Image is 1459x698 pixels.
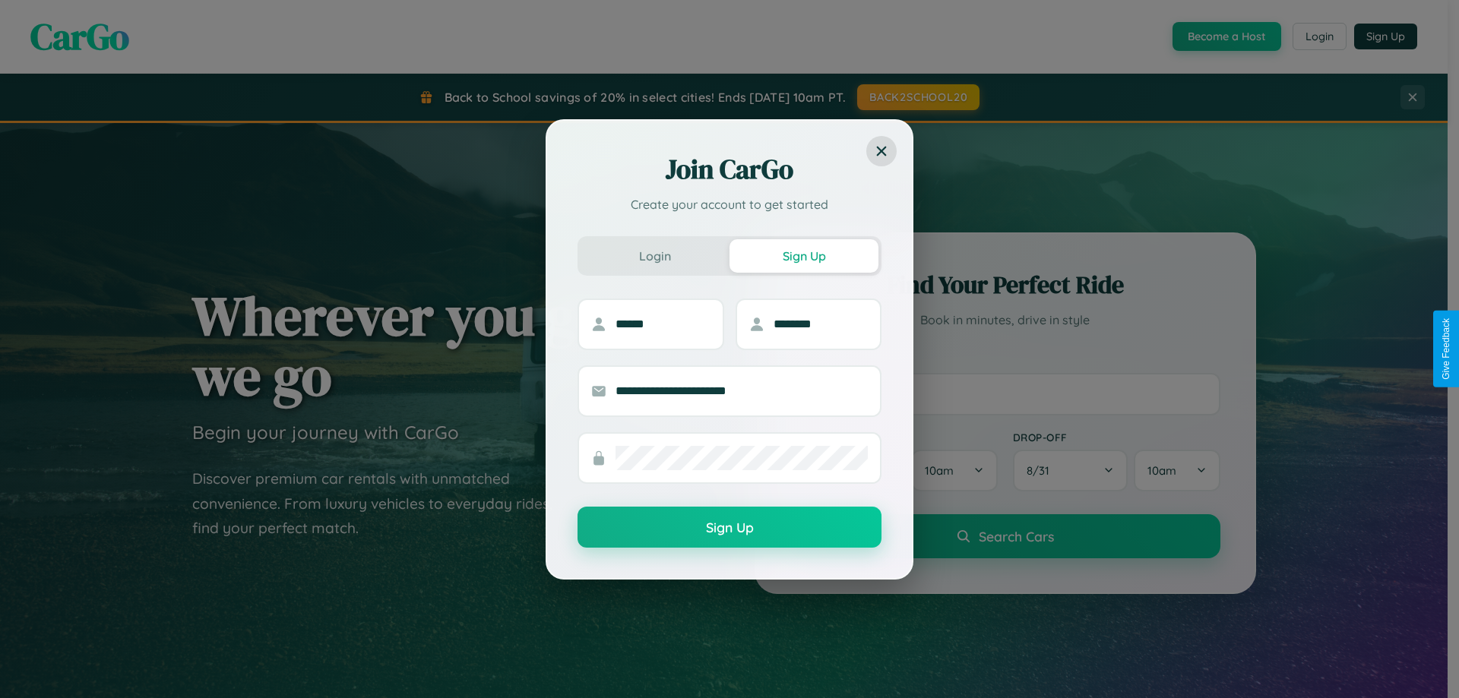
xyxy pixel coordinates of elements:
h2: Join CarGo [578,151,881,188]
div: Give Feedback [1441,318,1451,380]
p: Create your account to get started [578,195,881,213]
button: Login [581,239,729,273]
button: Sign Up [578,507,881,548]
button: Sign Up [729,239,878,273]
